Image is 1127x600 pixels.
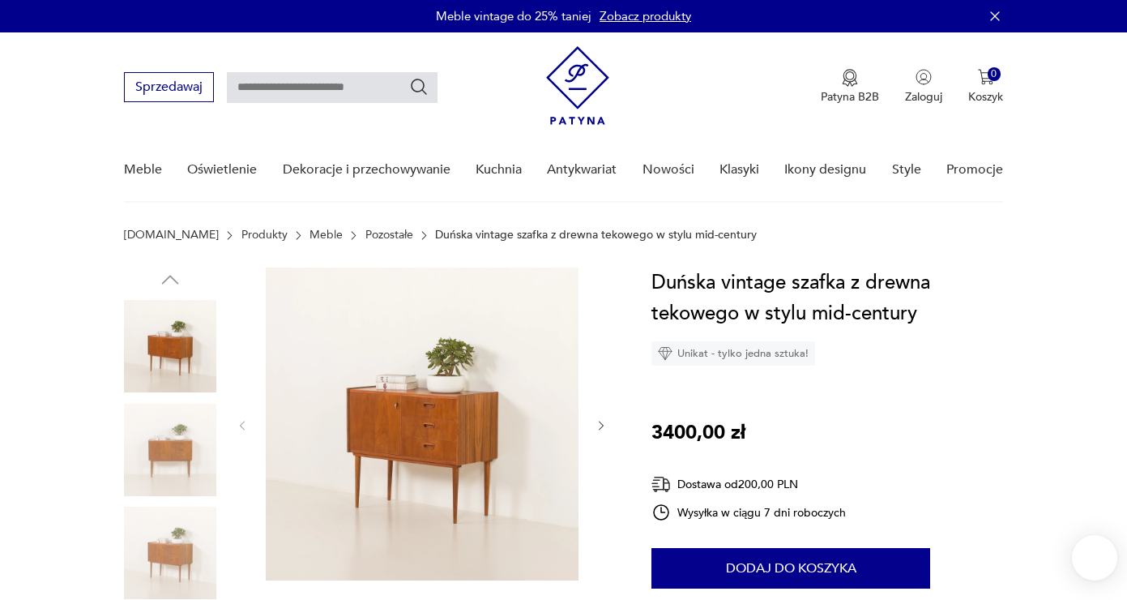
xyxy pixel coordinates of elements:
[435,229,757,242] p: Duńska vintage szafka z drewna tekowego w stylu mid-century
[968,89,1003,105] p: Koszyk
[988,67,1001,81] div: 0
[365,229,413,242] a: Pozostałe
[784,139,866,201] a: Ikony designu
[651,474,671,495] img: Ikona dostawy
[124,507,216,599] img: Zdjęcie produktu Duńska vintage szafka z drewna tekowego w stylu mid-century
[266,268,578,581] img: Zdjęcie produktu Duńska vintage szafka z drewna tekowego w stylu mid-century
[409,77,429,96] button: Szukaj
[241,229,288,242] a: Produkty
[821,89,879,105] p: Patyna B2B
[651,268,1003,329] h1: Duńska vintage szafka z drewna tekowego w stylu mid-century
[124,404,216,496] img: Zdjęcie produktu Duńska vintage szafka z drewna tekowego w stylu mid-century
[946,139,1003,201] a: Promocje
[968,69,1003,105] button: 0Koszyk
[600,8,691,24] a: Zobacz produkty
[651,418,745,448] p: 3400,00 zł
[719,139,759,201] a: Klasyki
[436,8,591,24] p: Meble vintage do 25% taniej
[658,346,672,361] img: Ikona diamentu
[842,69,858,87] img: Ikona medalu
[546,46,609,125] img: Patyna - sklep z meblami i dekoracjami vintage
[651,341,815,366] div: Unikat - tylko jedna sztuka!
[651,474,846,495] div: Dostawa od 200,00 PLN
[651,548,930,589] button: Dodaj do koszyka
[309,229,343,242] a: Meble
[642,139,694,201] a: Nowości
[124,300,216,392] img: Zdjęcie produktu Duńska vintage szafka z drewna tekowego w stylu mid-century
[821,69,879,105] button: Patyna B2B
[905,89,942,105] p: Zaloguj
[187,139,257,201] a: Oświetlenie
[978,69,994,85] img: Ikona koszyka
[476,139,522,201] a: Kuchnia
[124,83,214,94] a: Sprzedawaj
[124,229,219,242] a: [DOMAIN_NAME]
[124,139,162,201] a: Meble
[905,69,942,105] button: Zaloguj
[283,139,450,201] a: Dekoracje i przechowywanie
[547,139,617,201] a: Antykwariat
[821,69,879,105] a: Ikona medaluPatyna B2B
[892,139,921,201] a: Style
[124,72,214,102] button: Sprzedawaj
[1072,535,1117,581] iframe: Smartsupp widget button
[651,503,846,522] div: Wysyłka w ciągu 7 dni roboczych
[916,69,932,85] img: Ikonka użytkownika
